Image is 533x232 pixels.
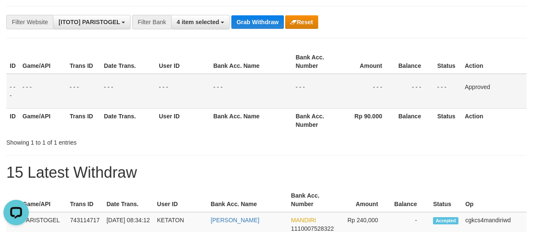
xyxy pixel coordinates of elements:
[395,74,434,109] td: - - -
[6,108,19,132] th: ID
[285,15,318,29] button: Reset
[100,108,155,132] th: Date Trans.
[231,15,283,29] button: Grab Withdraw
[103,188,153,212] th: Date Trans.
[210,50,292,74] th: Bank Acc. Name
[6,50,19,74] th: ID
[155,108,210,132] th: User ID
[100,74,155,109] td: - - -
[461,108,527,132] th: Action
[434,50,461,74] th: Status
[6,135,216,147] div: Showing 1 to 1 of 1 entries
[395,108,434,132] th: Balance
[395,50,434,74] th: Balance
[339,50,395,74] th: Amount
[461,50,527,74] th: Action
[171,15,230,29] button: 4 item selected
[210,108,292,132] th: Bank Acc. Name
[132,15,171,29] div: Filter Bank
[154,188,208,212] th: User ID
[291,225,334,232] span: Copy 1110007528322 to clipboard
[211,217,259,224] a: [PERSON_NAME]
[19,50,66,74] th: Game/API
[462,188,527,212] th: Op
[19,74,66,109] td: - - -
[155,50,210,74] th: User ID
[292,108,339,132] th: Bank Acc. Number
[434,74,461,109] td: - - -
[155,74,210,109] td: - - -
[67,188,103,212] th: Trans ID
[66,50,100,74] th: Trans ID
[339,74,395,109] td: - - -
[6,74,19,109] td: - - -
[100,50,155,74] th: Date Trans.
[433,217,458,224] span: Accepted
[288,188,337,212] th: Bank Acc. Number
[66,74,100,109] td: - - -
[66,108,100,132] th: Trans ID
[339,108,395,132] th: Rp 90.000
[291,217,316,224] span: MANDIRI
[210,74,292,109] td: - - -
[6,164,527,181] h1: 15 Latest Withdraw
[430,188,462,212] th: Status
[19,108,66,132] th: Game/API
[6,15,53,29] div: Filter Website
[391,188,430,212] th: Balance
[58,19,120,25] span: [ITOTO] PARISTOGEL
[6,188,19,212] th: ID
[434,108,461,132] th: Status
[292,74,339,109] td: - - -
[207,188,288,212] th: Bank Acc. Name
[3,3,29,29] button: Open LiveChat chat widget
[292,50,339,74] th: Bank Acc. Number
[19,188,67,212] th: Game/API
[53,15,130,29] button: [ITOTO] PARISTOGEL
[461,74,527,109] td: Approved
[177,19,219,25] span: 4 item selected
[337,188,391,212] th: Amount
